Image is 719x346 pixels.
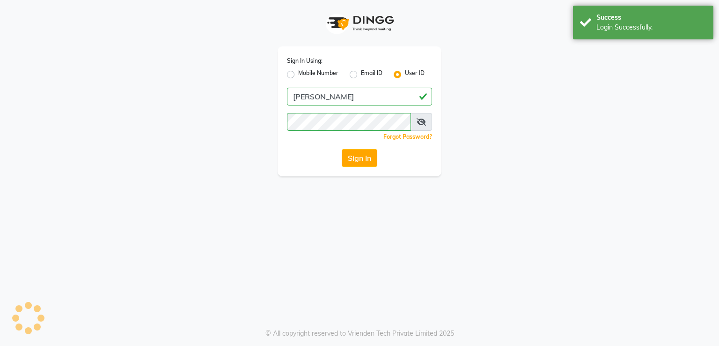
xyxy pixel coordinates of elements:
label: User ID [405,69,425,80]
img: logo1.svg [322,9,397,37]
label: Mobile Number [298,69,338,80]
div: Success [596,13,706,23]
div: Login Successfully. [596,23,706,32]
label: Email ID [361,69,382,80]
button: Sign In [342,149,377,167]
input: Username [287,88,432,105]
input: Username [287,113,411,131]
a: Forgot Password? [383,133,432,140]
label: Sign In Using: [287,57,323,65]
